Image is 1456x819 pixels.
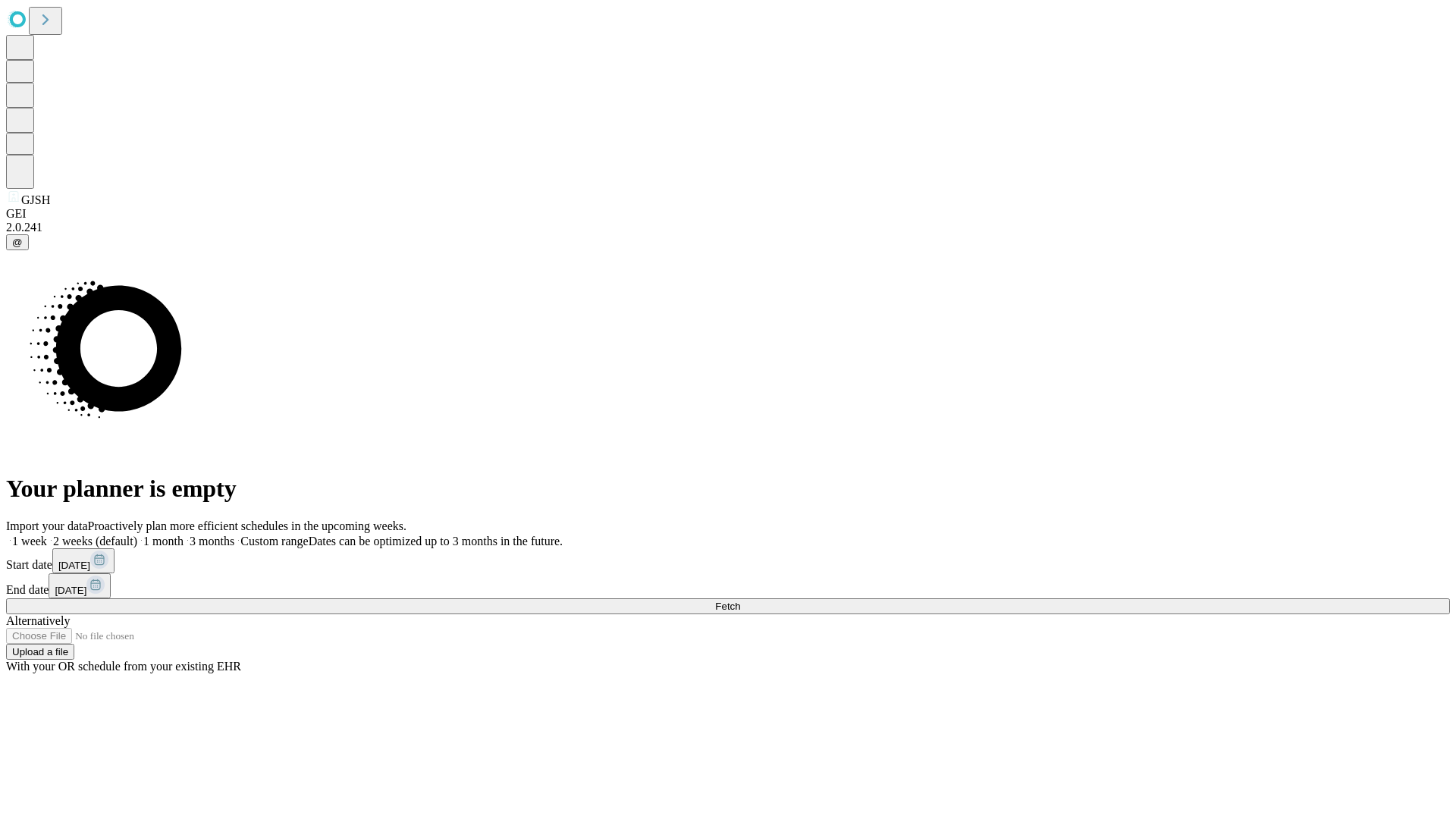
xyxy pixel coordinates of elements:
span: Import your data [6,519,88,532]
span: [DATE] [58,560,90,571]
button: Fetch [6,598,1450,614]
span: With your OR schedule from your existing EHR [6,660,241,673]
div: End date [6,573,1450,598]
span: Proactively plan more efficient schedules in the upcoming weeks. [88,519,406,532]
span: 1 week [12,535,47,548]
h1: Your planner is empty [6,475,1450,503]
div: Start date [6,548,1450,573]
button: [DATE] [52,548,115,573]
span: GJSH [21,193,50,206]
span: [DATE] [55,585,86,596]
span: 1 month [143,535,184,548]
span: Dates can be optimized up to 3 months in the future. [309,535,563,548]
span: Fetch [715,601,740,612]
div: 2.0.241 [6,221,1450,234]
div: GEI [6,207,1450,221]
span: Custom range [240,535,308,548]
span: @ [12,237,23,248]
button: @ [6,234,29,250]
button: Upload a file [6,644,74,660]
span: 2 weeks (default) [53,535,137,548]
span: 3 months [190,535,234,548]
span: Alternatively [6,614,70,627]
button: [DATE] [49,573,111,598]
